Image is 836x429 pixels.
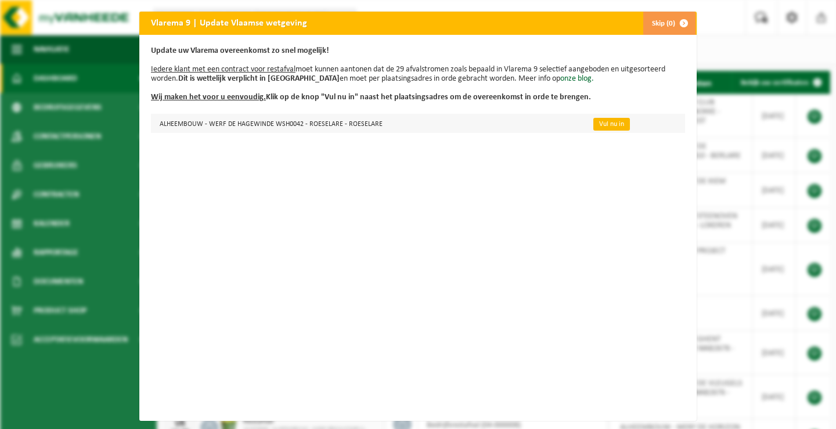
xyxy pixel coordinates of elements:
a: Vul nu in [593,118,630,131]
u: Iedere klant met een contract voor restafval [151,65,296,74]
b: Dit is wettelijk verplicht in [GEOGRAPHIC_DATA] [178,74,340,83]
a: onze blog. [560,74,594,83]
h2: Vlarema 9 | Update Vlaamse wetgeving [139,12,319,34]
b: Klik op de knop "Vul nu in" naast het plaatsingsadres om de overeenkomst in orde te brengen. [151,93,591,102]
p: moet kunnen aantonen dat de 29 afvalstromen zoals bepaald in Vlarema 9 selectief aangeboden en ui... [151,46,685,102]
button: Skip (0) [643,12,696,35]
u: Wij maken het voor u eenvoudig. [151,93,266,102]
b: Update uw Vlarema overeenkomst zo snel mogelijk! [151,46,329,55]
td: ALHEEMBOUW - WERF DE HAGEWINDE WSH0042 - ROESELARE - ROESELARE [151,114,583,133]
